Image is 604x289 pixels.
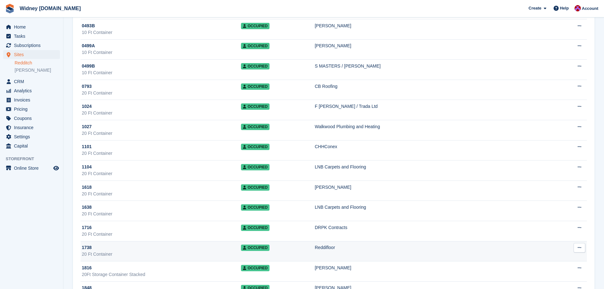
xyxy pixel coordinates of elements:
[3,114,60,123] a: menu
[315,83,554,90] div: CB Roofing
[315,23,554,29] div: [PERSON_NAME]
[14,123,52,132] span: Insurance
[82,204,92,211] span: 1638
[82,29,241,36] div: 10 Ft Container
[241,23,270,29] span: Occupied
[575,5,581,11] img: Jonathan Wharrad
[3,105,60,114] a: menu
[82,63,95,69] span: 0499B
[241,204,270,211] span: Occupied
[241,103,270,110] span: Occupied
[3,32,60,41] a: menu
[14,50,52,59] span: Sites
[14,132,52,141] span: Settings
[82,224,92,231] span: 1716
[315,164,554,170] div: LNB Carpets and Flooring
[582,5,598,12] span: Account
[3,50,60,59] a: menu
[241,164,270,170] span: Occupied
[82,103,92,110] span: 1024
[241,83,270,90] span: Occupied
[315,123,554,130] div: Walkwood Plumbing and Heating
[17,3,83,14] a: Widney [DOMAIN_NAME]
[82,83,92,90] span: 0793
[14,105,52,114] span: Pricing
[82,251,241,258] div: 20 Ft Container
[3,123,60,132] a: menu
[14,114,52,123] span: Coupons
[3,141,60,150] a: menu
[315,184,554,191] div: [PERSON_NAME]
[529,5,541,11] span: Create
[82,123,92,130] span: 1027
[82,231,241,238] div: 20 Ft Container
[3,77,60,86] a: menu
[82,170,241,177] div: 20 Ft Container
[3,23,60,31] a: menu
[241,184,270,191] span: Occupied
[14,141,52,150] span: Capital
[241,225,270,231] span: Occupied
[315,244,554,251] div: Reddifloor
[82,211,241,217] div: 20 Ft Container
[315,43,554,49] div: [PERSON_NAME]
[241,245,270,251] span: Occupied
[315,143,554,150] div: CHHConex
[15,67,60,73] a: [PERSON_NAME]
[82,49,241,56] div: 10 Ft Container
[82,23,95,29] span: 0493B
[315,63,554,69] div: S MASTERS / [PERSON_NAME]
[14,23,52,31] span: Home
[3,132,60,141] a: menu
[82,143,92,150] span: 1101
[82,244,92,251] span: 1738
[560,5,569,11] span: Help
[82,110,241,116] div: 20 Ft Container
[14,95,52,104] span: Invoices
[3,95,60,104] a: menu
[241,144,270,150] span: Occupied
[14,86,52,95] span: Analytics
[241,63,270,69] span: Occupied
[241,43,270,49] span: Occupied
[14,41,52,50] span: Subscriptions
[3,164,60,173] a: menu
[82,164,92,170] span: 1104
[82,150,241,157] div: 20 Ft Container
[241,265,270,271] span: Occupied
[52,164,60,172] a: Preview store
[315,265,554,271] div: [PERSON_NAME]
[82,130,241,137] div: 20 Ft Container
[82,191,241,197] div: 20 Ft Container
[14,77,52,86] span: CRM
[14,32,52,41] span: Tasks
[15,60,60,66] a: Redditch
[315,224,554,231] div: DRPK Contracts
[82,184,92,191] span: 1618
[241,124,270,130] span: Occupied
[315,204,554,211] div: LNB Carpets and Flooring
[82,265,92,271] span: 1816
[14,164,52,173] span: Online Store
[5,4,15,13] img: stora-icon-8386f47178a22dfd0bd8f6a31ec36ba5ce8667c1dd55bd0f319d3a0aa187defe.svg
[82,271,241,278] div: 20Ft Storage Container Stacked
[315,103,554,110] div: F [PERSON_NAME] / Trada Ltd
[3,41,60,50] a: menu
[3,86,60,95] a: menu
[82,90,241,96] div: 20 Ft Container
[6,156,63,162] span: Storefront
[82,69,241,76] div: 10 Ft Container
[82,43,95,49] span: 0499A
